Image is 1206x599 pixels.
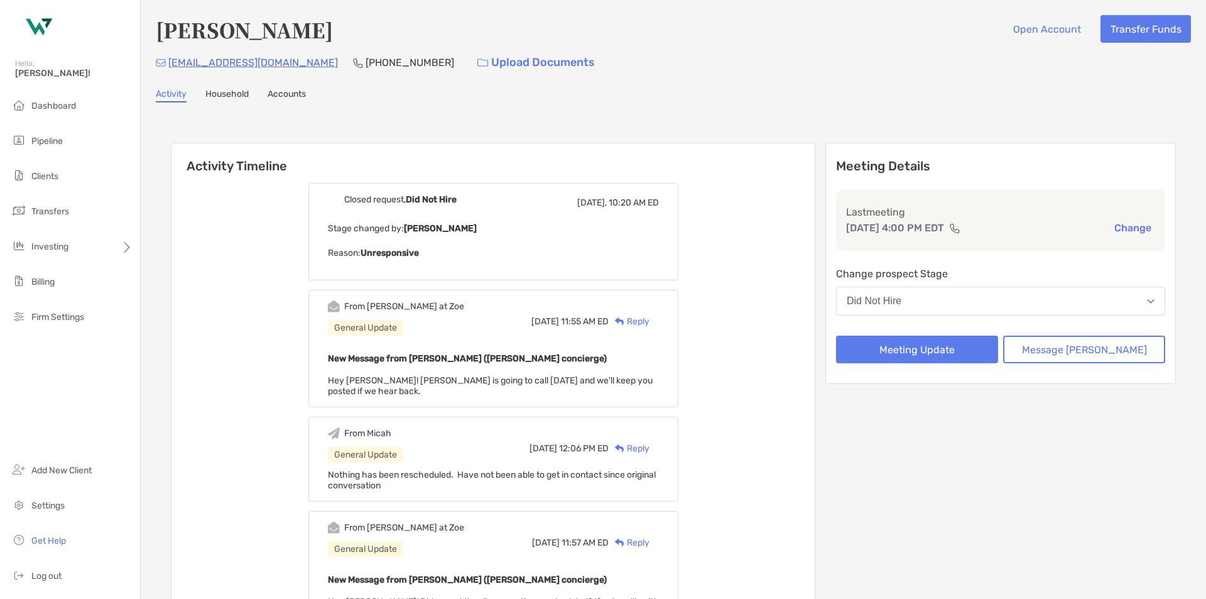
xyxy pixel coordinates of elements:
img: communication type [949,223,960,233]
b: [PERSON_NAME] [404,223,477,234]
span: Settings [31,500,65,511]
img: settings icon [11,497,26,512]
span: [DATE] [531,316,559,327]
p: [DATE] 4:00 PM EDT [846,220,944,236]
img: Reply icon [615,444,624,453]
p: [PHONE_NUMBER] [366,55,454,70]
a: Household [205,89,249,102]
button: Meeting Update [836,336,998,363]
b: New Message from [PERSON_NAME] ([PERSON_NAME] concierge) [328,574,607,585]
div: General Update [328,320,403,336]
img: Open dropdown arrow [1147,299,1154,304]
h6: Activity Timeline [171,143,815,173]
img: investing icon [11,238,26,253]
button: Transfer Funds [1100,15,1191,43]
button: Change [1111,221,1155,234]
span: Dashboard [31,101,76,111]
button: Open Account [1003,15,1090,43]
span: Hey [PERSON_NAME]! [PERSON_NAME] is going to call [DATE] and we'll keep you posted if we hear back. [328,375,653,397]
div: Reply [609,442,649,455]
img: Event icon [328,300,340,312]
img: firm-settings icon [11,309,26,324]
div: General Update [328,541,403,557]
div: Closed request, [344,194,457,205]
p: Reason: [328,245,659,261]
span: 10:20 AM ED [609,197,659,208]
img: Event icon [328,522,340,534]
span: 12:06 PM ED [559,443,609,454]
img: billing icon [11,273,26,289]
img: Event icon [328,194,340,206]
span: Transfers [31,206,69,217]
a: Upload Documents [469,49,603,76]
h4: [PERSON_NAME] [156,15,333,44]
span: Clients [31,171,58,182]
img: get-help icon [11,532,26,547]
button: Did Not Hire [836,287,1165,316]
div: Reply [609,315,649,328]
img: transfers icon [11,203,26,218]
img: Event icon [328,427,340,439]
img: button icon [477,58,488,67]
span: Pipeline [31,136,63,146]
img: Zoe Logo [15,5,60,50]
span: 11:57 AM ED [562,537,609,548]
img: Reply icon [615,317,624,326]
div: From Micah [344,428,391,439]
img: dashboard icon [11,97,26,113]
b: Unresponsive [361,248,419,258]
span: [PERSON_NAME]! [15,68,133,79]
span: [DATE] [532,537,560,548]
a: Accounts [268,89,306,102]
div: Reply [609,536,649,549]
span: Log out [31,571,62,581]
img: add_new_client icon [11,462,26,477]
img: clients icon [11,168,26,183]
a: Activity [156,89,187,102]
span: Billing [31,277,55,287]
img: logout icon [11,568,26,583]
b: New Message from [PERSON_NAME] ([PERSON_NAME] concierge) [328,353,607,364]
span: Get Help [31,536,66,546]
span: [DATE] [530,443,557,454]
div: From [PERSON_NAME] at Zoe [344,301,464,312]
div: Did Not Hire [847,295,901,307]
img: Email Icon [156,59,166,67]
div: General Update [328,447,403,463]
p: [EMAIL_ADDRESS][DOMAIN_NAME] [168,55,338,70]
div: From [PERSON_NAME] at Zoe [344,522,464,533]
span: Add New Client [31,465,92,476]
p: Meeting Details [836,158,1165,174]
img: Reply icon [615,539,624,547]
b: Did Not Hire [406,194,457,205]
span: [DATE], [577,197,607,208]
span: 11:55 AM ED [561,316,609,327]
img: Phone Icon [353,58,363,68]
button: Message [PERSON_NAME] [1003,336,1165,363]
p: Change prospect Stage [836,266,1165,282]
span: Nothing has been rescheduled. Have not been able to get in contact since original conversation [328,470,656,491]
span: Firm Settings [31,312,84,322]
span: Investing [31,241,68,252]
p: Last meeting [846,204,1155,220]
p: Stage changed by: [328,221,659,236]
img: pipeline icon [11,133,26,148]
